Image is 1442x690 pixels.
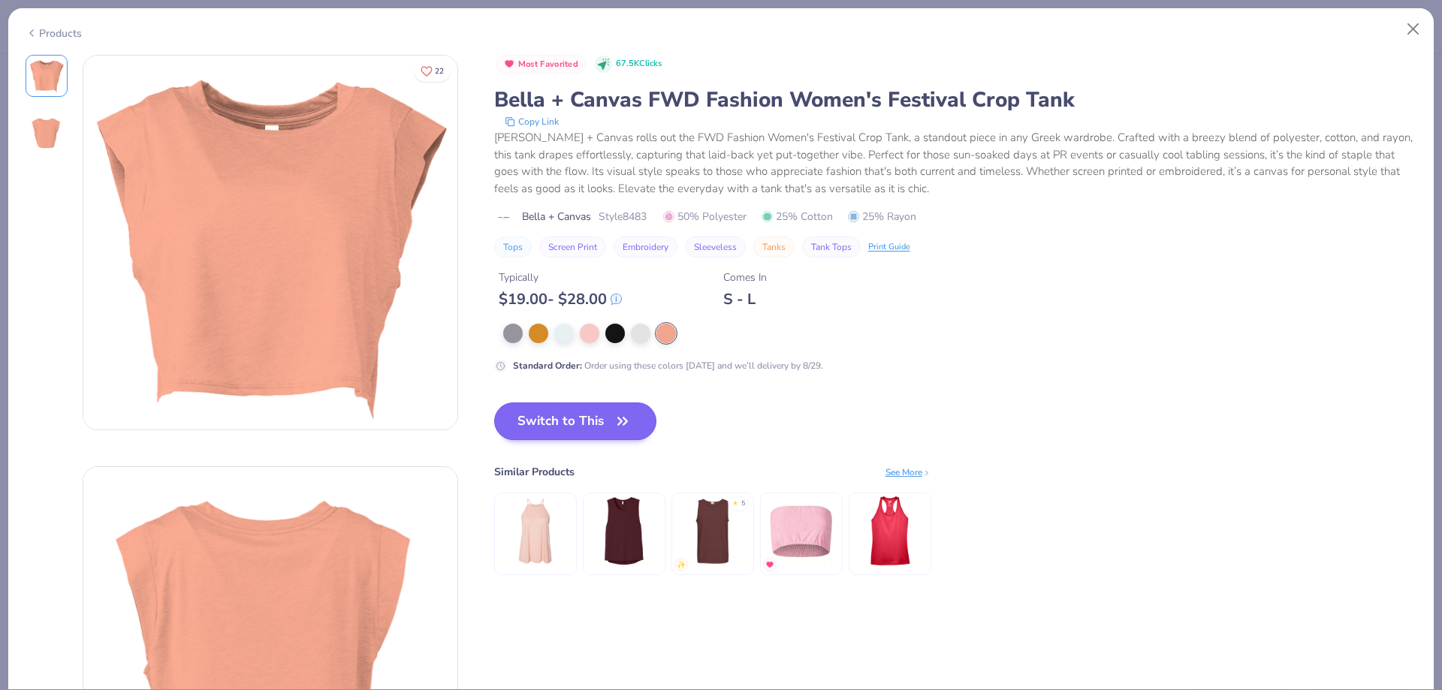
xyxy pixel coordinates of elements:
img: MostFav.gif [765,560,774,569]
span: 25% Rayon [848,209,916,224]
img: Bella + Canvas Ladies' Flowy Scoop Muscle Tank [588,496,659,567]
img: Bella + Canvas Women's Flowy High Neck Tank [499,496,571,567]
button: Close [1399,15,1428,44]
div: Typically [499,270,622,285]
img: brand logo [494,212,514,224]
div: Comes In [723,270,767,285]
span: Most Favorited [518,60,578,68]
img: Front [83,56,457,429]
button: Switch to This [494,402,657,440]
img: Fresh Prints Terry Bandeau [765,496,837,567]
span: Bella + Canvas [522,209,591,224]
div: Order using these colors [DATE] and we’ll delivery by 8/29. [513,359,823,372]
button: Sleeveless [685,237,746,258]
strong: Standard Order : [513,360,582,372]
span: 22 [435,68,444,75]
button: Tops [494,237,532,258]
span: 50% Polyester [663,209,747,224]
div: Similar Products [494,464,575,480]
img: Comfort Colors Adult Heavyweight RS Tank [677,496,748,567]
img: Most Favorited sort [503,58,515,70]
button: copy to clipboard [500,114,563,129]
div: 5 [741,499,745,509]
div: Products [26,26,82,41]
div: ★ [732,499,738,505]
div: Print Guide [868,241,910,254]
img: Team 365 Ladies' Zone Performance Racerback Tank [854,496,925,567]
div: S - L [723,290,767,309]
div: Bella + Canvas FWD Fashion Women's Festival Crop Tank [494,86,1417,114]
button: Screen Print [539,237,606,258]
span: Style 8483 [599,209,647,224]
button: Tanks [753,237,795,258]
img: Back [29,115,65,151]
button: Embroidery [614,237,677,258]
button: Badge Button [496,55,587,74]
div: See More [885,466,931,479]
span: 67.5K Clicks [616,58,662,71]
img: newest.gif [677,560,686,569]
div: $ 19.00 - $ 28.00 [499,290,622,309]
img: Front [29,58,65,94]
span: 25% Cotton [762,209,833,224]
button: Like [414,60,451,82]
button: Tank Tops [802,237,861,258]
div: [PERSON_NAME] + Canvas rolls out the FWD Fashion Women's Festival Crop Tank, a standout piece in ... [494,129,1417,197]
